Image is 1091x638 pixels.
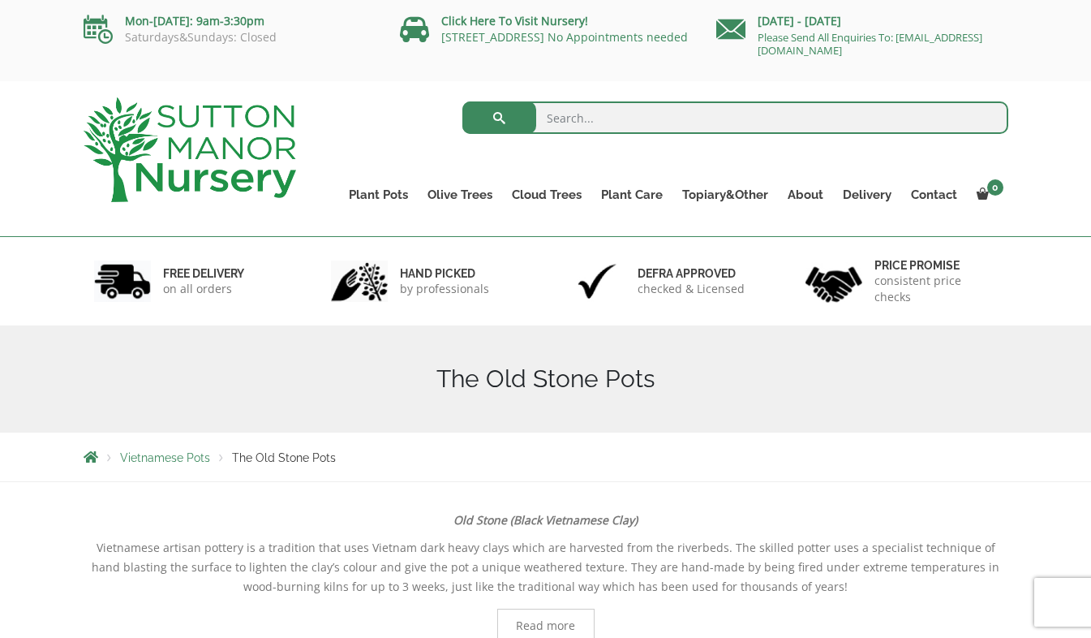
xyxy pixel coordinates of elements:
[441,13,588,28] a: Click Here To Visit Nursery!
[400,281,489,297] p: by professionals
[84,31,376,44] p: Saturdays&Sundays: Closed
[400,266,489,281] h6: hand picked
[84,364,1008,394] h1: The Old Stone Pots
[516,620,575,632] span: Read more
[84,97,296,202] img: logo
[120,451,210,464] a: Vietnamese Pots
[232,451,336,464] span: The Old Stone Pots
[462,101,1008,134] input: Search...
[94,261,151,302] img: 1.jpg
[874,273,998,305] p: consistent price checks
[805,256,862,306] img: 4.jpg
[591,183,672,206] a: Plant Care
[967,183,1008,206] a: 0
[672,183,778,206] a: Topiary&Other
[163,281,244,297] p: on all orders
[441,29,688,45] a: [STREET_ADDRESS] No Appointments needed
[874,258,998,273] h6: Price promise
[84,11,376,31] p: Mon-[DATE]: 9am-3:30pm
[453,512,638,528] strong: Old Stone (Black Vietnamese Clay)
[84,450,1008,463] nav: Breadcrumbs
[758,30,982,58] a: Please Send All Enquiries To: [EMAIL_ADDRESS][DOMAIN_NAME]
[987,179,1003,196] span: 0
[716,11,1008,31] p: [DATE] - [DATE]
[638,281,745,297] p: checked & Licensed
[502,183,591,206] a: Cloud Trees
[901,183,967,206] a: Contact
[833,183,901,206] a: Delivery
[638,266,745,281] h6: Defra approved
[339,183,418,206] a: Plant Pots
[569,261,625,302] img: 3.jpg
[418,183,502,206] a: Olive Trees
[331,261,388,302] img: 2.jpg
[778,183,833,206] a: About
[163,266,244,281] h6: FREE DELIVERY
[84,538,1008,597] p: Vietnamese artisan pottery is a tradition that uses Vietnam dark heavy clays which are harvested ...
